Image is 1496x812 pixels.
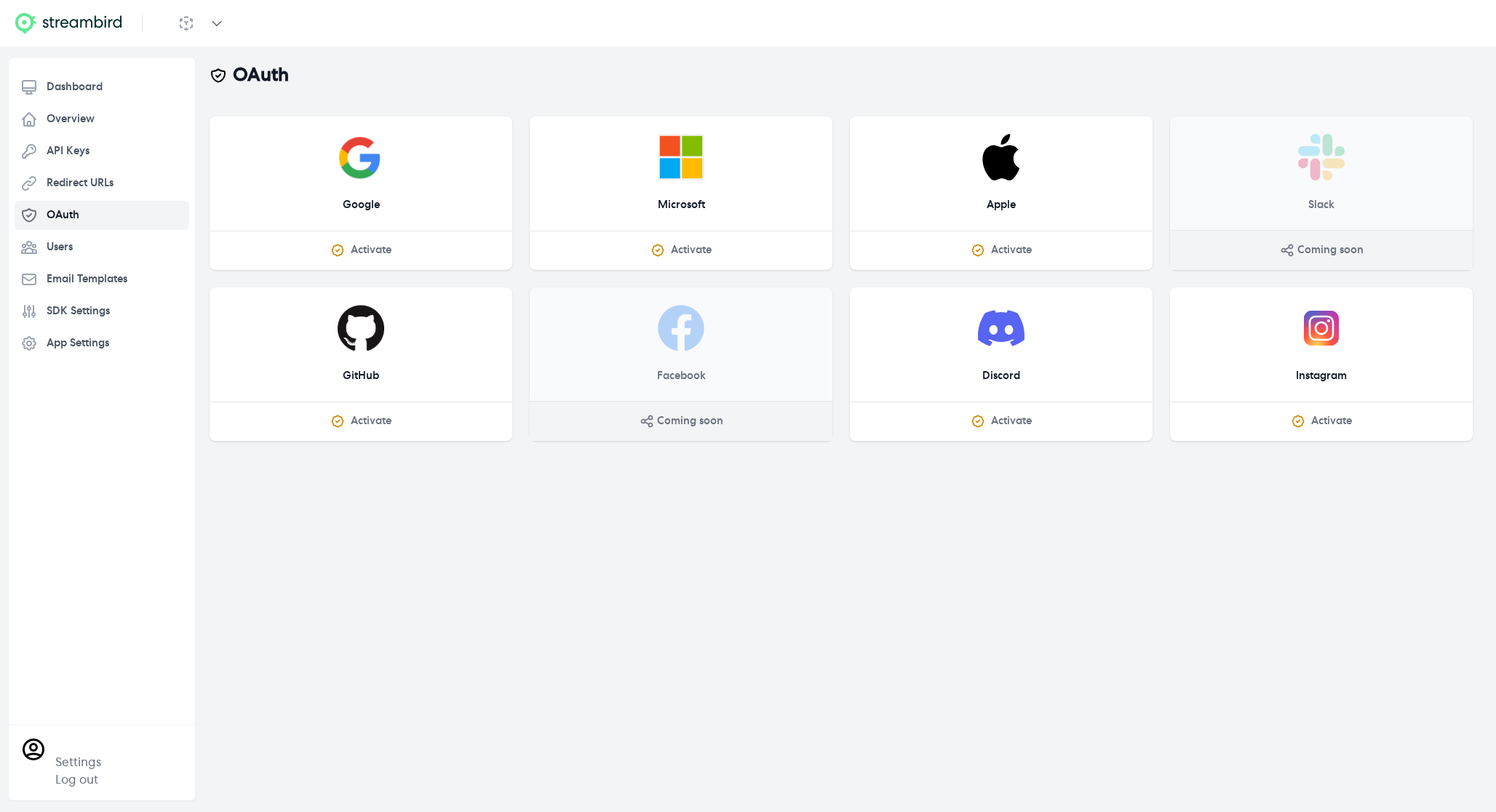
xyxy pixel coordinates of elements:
[1170,231,1473,270] a: Coming soon
[351,414,391,429] span: Activate
[47,304,110,319] span: SDK Settings
[47,208,79,223] span: OAuth
[1187,369,1455,383] h3: Instagram
[991,243,1032,258] span: Activate
[547,369,815,383] h3: Facebook
[867,198,1135,212] h3: Apple
[47,112,95,127] span: Overview
[15,329,189,358] a: App Settings
[47,272,127,287] span: Email Templates
[227,198,495,212] h3: Google
[15,169,189,198] a: Redirect URLs
[15,105,189,134] a: Overview
[47,80,103,95] span: Dashboard
[1297,243,1364,258] span: Coming soon
[47,176,114,191] span: Redirect URLs
[1187,198,1455,212] h3: Slack
[657,414,723,429] span: Coming soon
[530,402,833,441] a: Coming soon
[47,336,109,351] span: App Settings
[15,73,189,381] nav: Sidebar
[227,369,495,383] h3: GitHub
[15,73,189,102] a: Dashboard
[15,233,189,262] a: Users
[55,757,101,768] a: Settings
[867,369,1135,383] h3: Discord
[15,137,189,166] a: API Keys
[15,265,189,294] a: Email Templates
[671,243,712,258] span: Activate
[209,402,512,441] a: Activate
[15,201,189,230] a: OAuth
[547,198,815,212] h3: Microsoft
[849,231,1153,270] a: Activate
[233,64,289,87] h1: OAuth
[1311,414,1352,429] span: Activate
[529,231,832,270] a: Activate
[47,144,89,159] span: API Keys
[849,402,1153,441] a: Activate
[12,12,124,35] img: Streambird
[209,231,512,270] a: Activate
[15,297,189,326] a: SDK Settings
[991,414,1032,429] span: Activate
[1169,402,1473,441] a: Activate
[55,774,98,786] a: Log out
[351,243,391,258] span: Activate
[47,240,73,255] span: Users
